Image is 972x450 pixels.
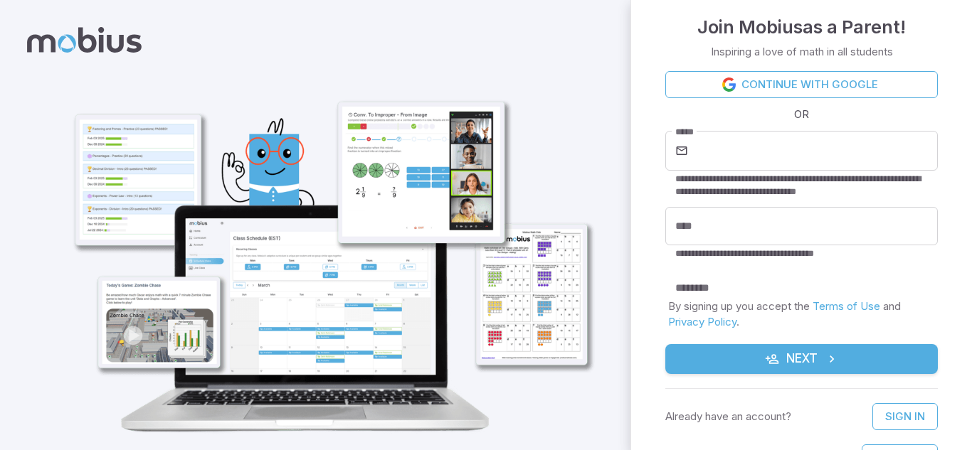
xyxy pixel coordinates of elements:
span: OR [791,107,813,122]
p: Inspiring a love of math in all students [711,44,893,60]
h4: Join Mobius as a Parent ! [697,13,906,41]
a: Sign In [872,403,938,430]
p: Already have an account? [665,409,791,424]
a: Terms of Use [813,299,880,313]
p: By signing up you accept the and . [668,299,935,330]
img: parent_1-illustration [47,40,606,449]
a: Privacy Policy [668,315,736,328]
a: Continue with Google [665,71,938,98]
button: Next [665,344,938,374]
